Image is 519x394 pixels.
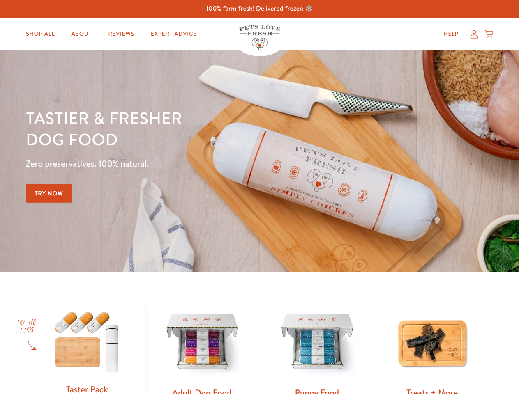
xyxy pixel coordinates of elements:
h1: Tastier & fresher dog food [26,107,337,150]
a: Help [437,26,465,42]
img: Pets Love Fresh [239,25,280,50]
a: Reviews [101,26,141,42]
a: Shop All [19,26,61,42]
a: Expert Advice [144,26,203,42]
p: Zero preservatives. 100% natural. [26,156,337,171]
a: Try Now [26,184,72,203]
a: About [65,26,98,42]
